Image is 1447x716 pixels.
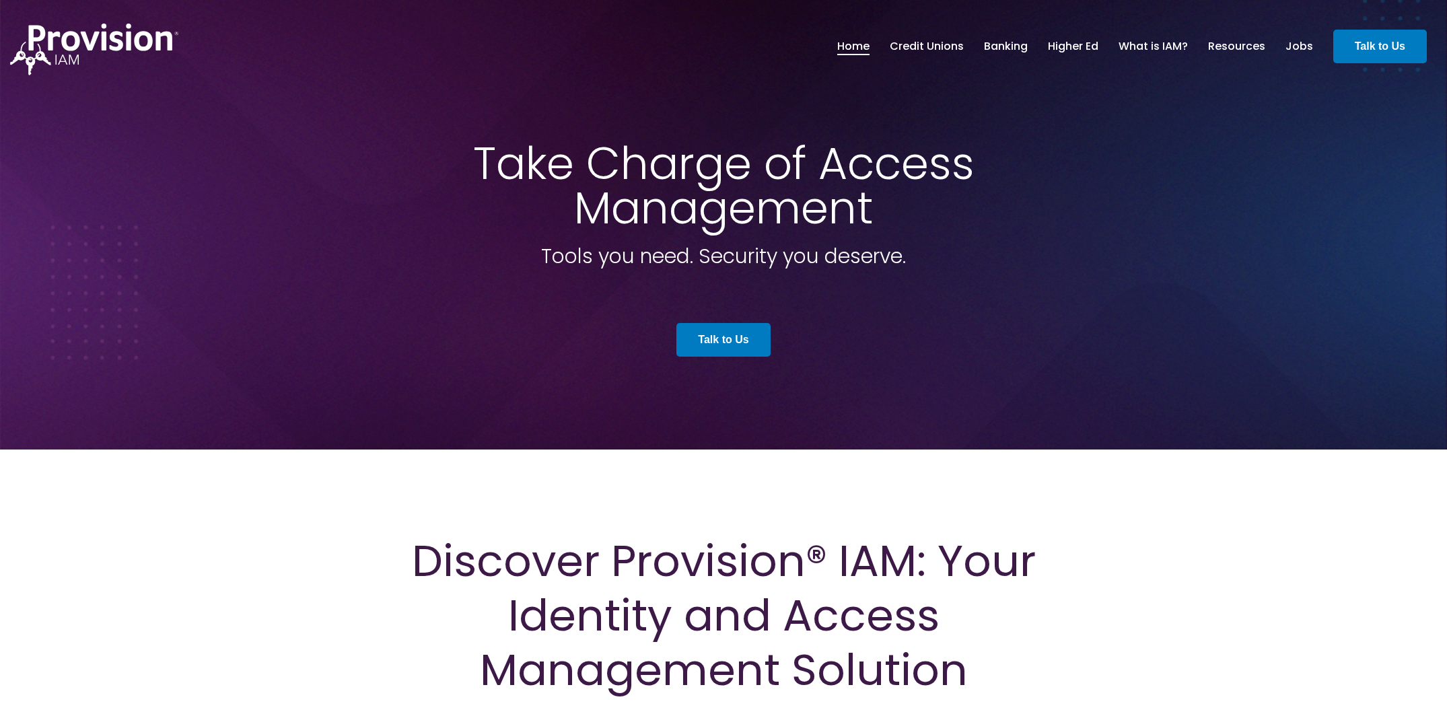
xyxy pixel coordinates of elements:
[1048,35,1098,58] a: Higher Ed
[1333,30,1427,63] a: Talk to Us
[837,35,870,58] a: Home
[827,25,1323,68] nav: menu
[473,133,975,239] span: Take Charge of Access Management
[1208,35,1265,58] a: Resources
[676,323,770,357] a: Talk to Us
[1285,35,1313,58] a: Jobs
[984,35,1028,58] a: Banking
[1119,35,1188,58] a: What is IAM?
[374,534,1073,698] h1: Discover Provision® IAM: Your Identity and Access Management Solution
[10,24,178,75] img: ProvisionIAM-Logo-White
[890,35,964,58] a: Credit Unions
[541,242,906,271] span: Tools you need. Security you deserve.
[698,334,748,345] strong: Talk to Us
[1355,40,1405,52] strong: Talk to Us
